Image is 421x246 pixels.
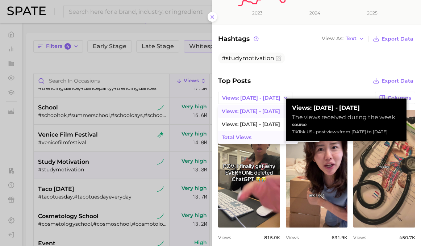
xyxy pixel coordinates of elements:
span: 450.7k [399,235,415,240]
strong: Views: [DATE] - [DATE] [292,104,401,112]
tspan: 2025 [367,10,378,16]
span: Views [218,235,231,240]
span: Columns [388,95,411,101]
span: Export Data [382,78,413,84]
span: Text [346,37,357,41]
strong: source [292,122,307,127]
span: 631.9k [332,235,347,240]
button: Columns [375,92,415,104]
span: Views: [DATE] - [DATE] [222,108,280,114]
span: Top Posts [218,76,251,86]
span: View As [322,37,343,41]
button: Flag as miscategorized or irrelevant [276,55,282,61]
span: Hashtags [218,34,260,44]
span: Export Data [382,36,413,42]
button: Export Data [371,34,415,44]
div: The views received during the week [292,114,401,121]
tspan: 2023 [252,10,263,16]
button: View AsText [320,34,366,43]
span: Views [286,235,299,240]
button: Views: [DATE] - [DATE] [218,92,292,104]
span: Views: [DATE] - [DATE] [222,95,280,101]
span: Views: [DATE] - [DATE] [222,121,280,128]
span: 815.0k [264,235,280,240]
div: TikTok US - post views from [DATE] to [DATE] [292,128,401,135]
span: Views [353,235,366,240]
span: Total Views [222,134,251,141]
tspan: 2024 [309,10,320,16]
ul: Views: [DATE] - [DATE] [218,105,298,144]
span: #studymotivation [222,55,274,62]
button: Export Data [371,76,415,86]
